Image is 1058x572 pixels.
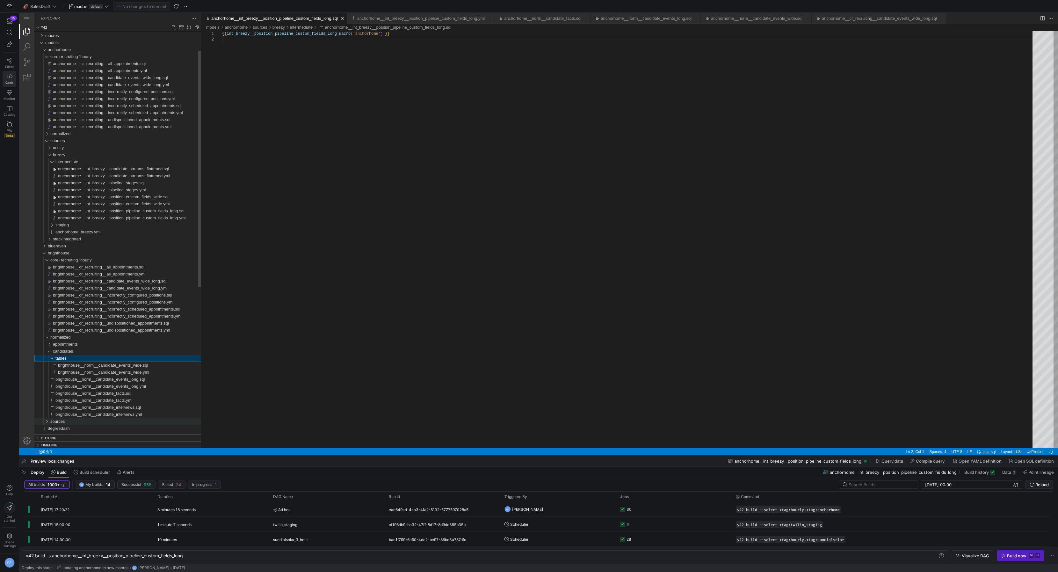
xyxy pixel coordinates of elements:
[931,436,945,443] a: UTF-8
[39,175,127,180] span: anchorhome__int_breezy__pipeline_stages.yml
[27,90,182,97] div: /models/anchorhome/core/recruiting/hourly/anchorhome__cr_recruiting__incorrectly_scheduled_appoin...
[15,111,182,118] div: anchorhome__cr_recruiting__undispositioned_appointments.yml
[61,41,72,46] span: hourly
[15,90,182,97] div: anchorhome__cr_recruiting__incorrectly_scheduled_appointments.sql
[36,210,50,215] span: staging
[15,279,182,286] div: brighthouse__cr_recruiting__incorrectly_configured_positions.sql
[39,196,165,201] span: anchorhome__int_breezy__position_pipeline_custom_fields_long.sql
[1028,436,1036,443] a: Notifications
[117,480,156,489] button: Successful965
[963,436,978,443] a: jinja-sql
[950,456,1004,466] button: Open YAML definition
[174,11,181,18] a: Collapse Folders in Explorer
[15,202,182,209] div: anchorhome__int_breezy__position_pipeline_custom_fields_long.yml
[39,182,149,187] span: anchorhome__int_breezy__position_custom_fields_wide.sql
[15,377,182,384] div: brighthouse__norm__candidate_facts.sql
[15,181,182,188] div: anchorhome__int_breezy__position_custom_fields_wide.sql
[27,300,182,307] div: /models/brighthouse/core/recruiting/hourly/brighthouse__cr_recruiting__incorrectly_scheduled_appo...
[26,19,182,26] div: /macros
[15,419,182,426] div: dynamitecontractors
[15,342,182,349] div: tables
[32,349,182,356] div: /models/brighthouse/normalized/candidates/tables/brighthouse__norm__candidate_events_wide.sql
[4,97,15,100] span: Monitor
[34,273,149,278] span: brighthouse__cr_recruiting__candidate_events_wide_long.yml
[36,343,47,348] span: tables
[27,97,182,104] div: /models/anchorhome/core/recruiting/hourly/anchorhome__cr_recruiting__incorrectly_scheduled_appoin...
[306,12,432,17] a: anchorhome__int_breezy__position_pipeline_custom_fields_long.sql
[15,237,182,244] div: brighthouse
[15,146,182,153] div: intermediate
[15,244,182,251] div: hourly
[881,458,903,464] span: Query data
[34,70,150,74] span: anchorhome__cr_recruiting__candidate_events_wide_long.yml
[34,266,147,271] span: brighthouse__cr_recruiting__candidate_events_wide_long.sql
[27,272,182,279] div: /models/brighthouse/core/recruiting/hourly/brighthouse__cr_recruiting__candidate_events_wide_long...
[79,470,110,475] span: Build scheduler
[338,3,466,8] a: anchorhome__int_breezy__position_pipeline_custom_fields_long.yml
[1020,2,1027,9] li: Split Editor Right (⌘\) [⌥] Split Editor Down
[67,2,111,11] button: masterdefault
[963,436,979,443] div: jinja-sql
[31,245,42,250] a: core
[36,392,122,397] span: brighthouse__norm__candidate_interviews.sql
[61,41,72,46] a: hourly, compact, recruiting core
[29,363,182,370] div: /models/brighthouse/normalized/candidates/brighthouse__norm__candidate_events_long.sql
[34,105,151,109] span: anchorhome__cr_recruiting__undispositioned_appointments.sql
[22,429,38,436] h3: Timeline
[26,26,182,33] div: /models
[26,20,40,25] span: macros
[188,480,221,489] button: In progress1
[39,189,150,194] span: anchorhome__int_breezy__position_custom_fields_wide.yml
[916,458,945,464] span: Compile query
[167,11,173,18] a: Refresh Explorer
[15,328,182,335] div: appointments
[1025,480,1053,489] button: Reload
[59,245,61,250] span: /
[15,384,182,391] div: brighthouse__norm__candidate_facts.yml
[29,384,182,391] div: /models/brighthouse/normalized/candidates/brighthouse__norm__candidate_facts.yml
[29,33,182,40] div: /models/anchorhome
[956,436,963,443] a: Editor Language Status: Formatting, There are multiple formatters for 'jinja-sql' files. One of t...
[36,385,113,390] span: brighthouse__norm__candidate_facts.yml
[15,307,182,314] div: brighthouse__cr_recruiting__undispositioned_appointments.sql
[15,160,182,167] div: anchorhome__int_breezy__candidate_streams_flattened.yml
[27,69,182,76] div: /models/anchorhome/core/recruiting/hourly/anchorhome__cr_recruiting__candidate_events_wide_long.yml
[71,467,113,478] button: Build scheduler
[15,398,182,405] div: brighthouse__norm__candidate_interviews.yml
[3,87,16,103] a: Monitor
[32,202,182,209] div: /models/anchorhome/sources/breezy/intermediate/anchorhome__int_breezy__position_pipeline_custom_f...
[34,140,46,144] span: breezy
[36,146,182,153] div: /models/anchorhome/sources/breezy/intermediate
[31,406,46,411] span: sources
[15,223,182,230] div: stackintegrated
[999,467,1018,478] button: Data3
[89,4,103,9] span: default
[36,209,182,216] div: /models/anchorhome/sources/breezy/staging
[10,16,17,21] div: 19
[34,139,182,146] div: /models/anchorhome/sources/breezy
[873,456,906,466] button: Query data
[15,83,182,90] div: anchorhome__cr_recruiting__incorrectly_configured_positions.yml
[61,245,72,250] a: hourly, compact, recruiting core
[15,40,182,48] div: hourly
[31,245,39,250] span: core
[39,154,150,158] span: anchorhome__int_breezy__candidate_streams_flattened.sql
[27,251,182,258] div: /models/brighthouse/core/recruiting/hourly/brighthouse__cr_recruiting__all_appointments.sql
[34,223,182,230] div: /models/anchorhome/sources/stackintegrated
[36,399,123,404] span: brighthouse__norm__candidate_interviews.yml
[29,419,182,426] div: /models/dynamitecontractors
[34,132,182,139] div: /models/anchorhome/sources/acuity
[40,41,41,46] span: /
[27,76,182,83] div: /models/anchorhome/core/recruiting/hourly/anchorhome__cr_recruiting__incorrectly_configured_posit...
[15,48,182,55] div: anchorhome__cr_recruiting__all_appointments.sql
[36,342,182,349] div: /models/brighthouse/normalized/candidates/tables
[34,133,45,137] span: acuity
[15,293,182,300] div: brighthouse__cr_recruiting__incorrectly_scheduled_appointments.sql
[187,12,200,17] a: models
[34,55,128,60] span: anchorhome__cr_recruiting__all_appointments.yml
[15,272,182,279] div: brighthouse__cr_recruiting__candidate_events_wide_long.yml
[959,458,1002,464] span: Open YAML definition
[57,470,67,475] span: Build
[3,482,16,499] button: Help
